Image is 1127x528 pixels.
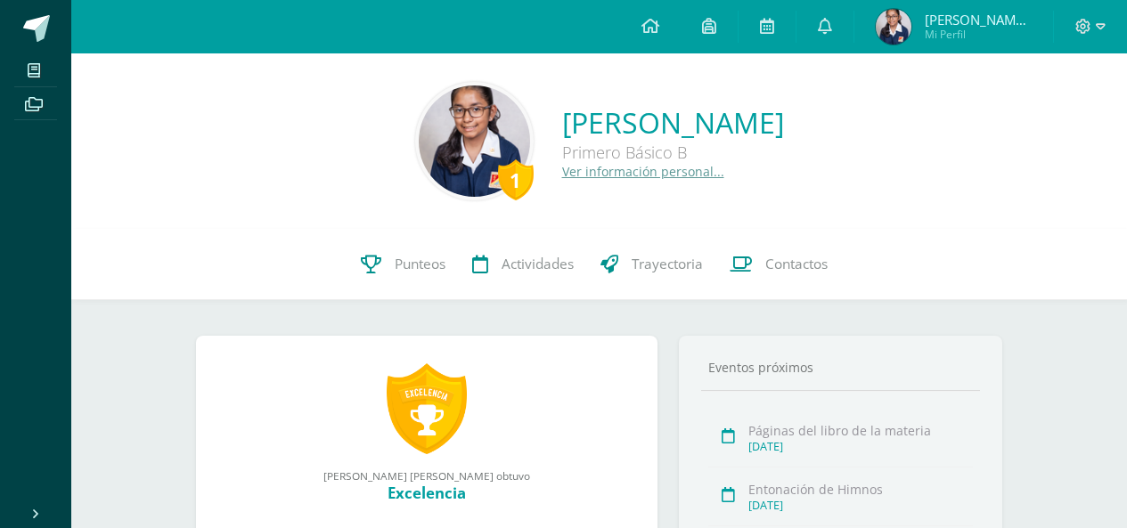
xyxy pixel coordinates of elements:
a: Ver información personal... [562,163,724,180]
div: Entonación de Himnos [748,481,973,498]
a: Contactos [716,229,841,300]
div: Excelencia [214,483,640,503]
a: Trayectoria [587,229,716,300]
div: [PERSON_NAME] [PERSON_NAME] obtuvo [214,468,640,483]
div: Eventos próximos [701,359,980,376]
div: Páginas del libro de la materia [748,422,973,439]
div: Primero Básico B [562,142,784,163]
a: [PERSON_NAME] [562,103,784,142]
span: Contactos [765,255,828,273]
a: Actividades [459,229,587,300]
span: [PERSON_NAME] [PERSON_NAME] [925,11,1032,28]
span: Mi Perfil [925,27,1032,42]
div: [DATE] [748,439,973,454]
span: Actividades [502,255,574,273]
div: 1 [498,159,534,200]
img: 0df5b5bb091ac1274c66e48cce06e8d0.png [876,9,911,45]
a: Punteos [347,229,459,300]
div: [DATE] [748,498,973,513]
img: e283eeb8aba75b2223869fef0542b5ad.png [419,85,530,197]
span: Trayectoria [632,255,703,273]
span: Punteos [395,255,445,273]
